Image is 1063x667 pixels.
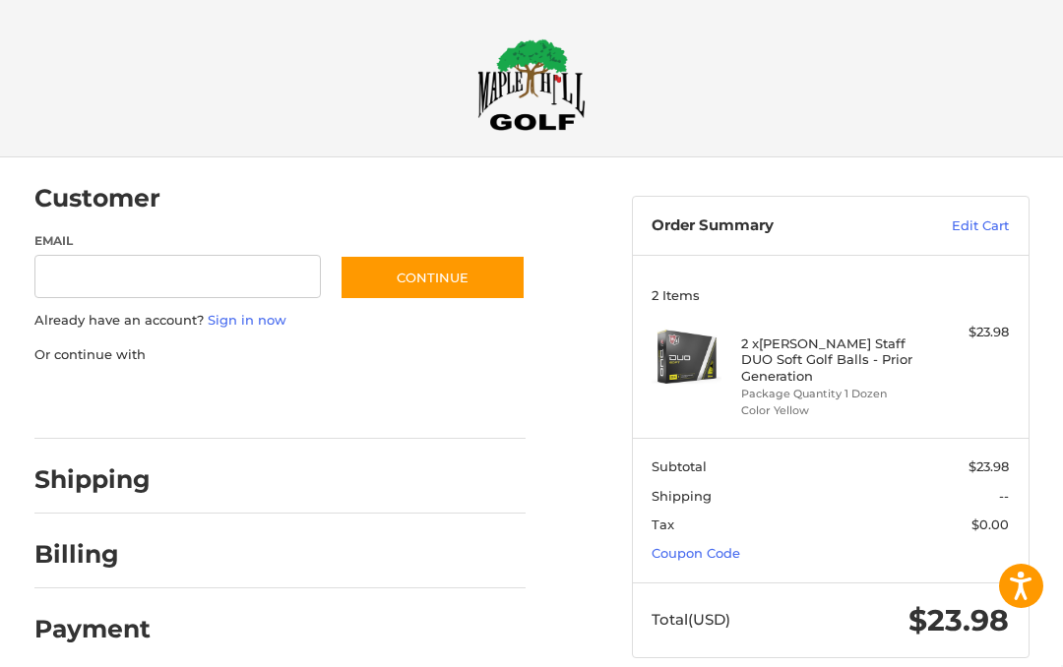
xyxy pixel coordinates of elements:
div: $23.98 [919,323,1009,342]
span: Subtotal [652,458,707,474]
p: Or continue with [34,345,526,365]
a: Edit Cart [895,216,1009,236]
h4: 2 x [PERSON_NAME] Staff DUO Soft Golf Balls - Prior Generation [741,335,915,384]
h2: Billing [34,539,150,570]
span: $23.98 [969,458,1009,474]
iframe: PayPal-paypal [28,384,175,419]
span: Shipping [652,488,712,504]
li: Color Yellow [741,402,915,419]
label: Email [34,232,321,250]
li: Package Quantity 1 Dozen [741,386,915,402]
span: Total (USD) [652,610,730,629]
h2: Payment [34,614,151,644]
span: -- [999,488,1009,504]
p: Already have an account? [34,311,526,331]
a: Sign in now [208,312,286,328]
button: Continue [340,255,526,300]
h2: Customer [34,183,160,213]
h2: Shipping [34,464,151,495]
span: $0.00 [971,516,1009,532]
span: $23.98 [908,602,1009,638]
iframe: PayPal-paylater [195,384,343,419]
a: Coupon Code [652,545,740,561]
h3: Order Summary [652,216,895,236]
img: Maple Hill Golf [477,38,586,131]
span: Tax [652,516,674,532]
h3: 2 Items [652,287,1009,303]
